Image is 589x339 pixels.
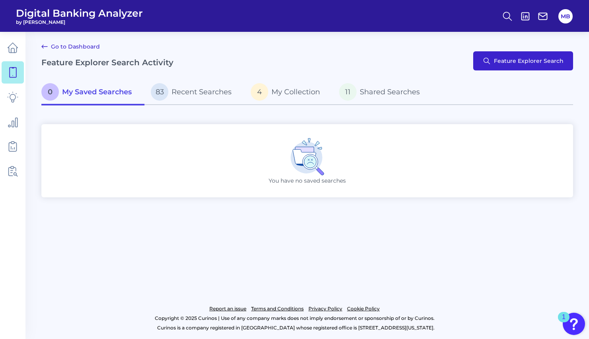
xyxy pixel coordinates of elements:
span: 0 [41,83,59,101]
span: Shared Searches [360,88,420,96]
a: Terms and Conditions [251,304,304,314]
span: Feature Explorer Search [494,58,564,64]
span: My Collection [271,88,320,96]
button: Feature Explorer Search [473,51,573,70]
span: 83 [151,83,168,101]
span: by [PERSON_NAME] [16,19,143,25]
a: 83Recent Searches [144,80,244,105]
span: My Saved Searches [62,88,132,96]
h2: Feature Explorer Search Activity [41,58,174,67]
div: 1 [562,317,566,327]
p: Curinos is a company registered in [GEOGRAPHIC_DATA] whose registered office is [STREET_ADDRESS][... [41,323,550,333]
p: Copyright © 2025 Curinos | Use of any company marks does not imply endorsement or sponsorship of ... [39,314,550,323]
span: Recent Searches [172,88,232,96]
span: Digital Banking Analyzer [16,7,143,19]
a: 4My Collection [244,80,333,105]
div: You have no saved searches [41,124,573,197]
a: Report an issue [209,304,246,314]
a: 0My Saved Searches [41,80,144,105]
a: Privacy Policy [308,304,342,314]
button: MB [558,9,573,23]
a: 11Shared Searches [333,80,433,105]
a: Go to Dashboard [41,42,100,51]
a: Cookie Policy [347,304,380,314]
span: 4 [251,83,268,101]
span: 11 [339,83,357,101]
button: Open Resource Center, 1 new notification [563,313,585,335]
